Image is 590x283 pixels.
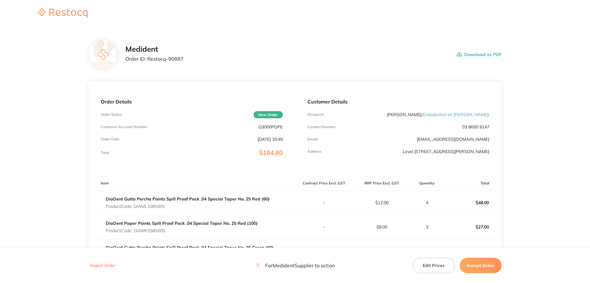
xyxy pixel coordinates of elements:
[255,262,335,268] p: For Medident Supplier to action
[254,111,283,118] span: New Order
[460,257,502,273] button: Accept Order
[353,200,410,205] p: $12.00
[411,224,443,229] p: 3
[462,124,489,129] p: 03 9650 9147
[413,257,455,273] button: Edit Prices
[411,176,444,191] th: Quantity
[307,112,323,117] p: Recipient
[101,151,109,155] p: Total
[101,112,122,117] p: Order Status
[295,200,353,205] p: -
[411,200,443,205] p: 4
[444,176,502,191] th: Total
[353,176,411,191] th: RRP Price Excl. GST
[106,245,274,250] a: DiaDent Gutta Percha Points Spill Proof Pack .04 Special Taper No. 35 Green (60)
[421,112,489,117] span: ( Endodontist on [PERSON_NAME] )
[387,112,489,117] p: [PERSON_NAME]
[307,149,322,154] p: Address
[101,137,120,141] p: Order Date
[106,204,270,209] p: Product Code: DIAML158S605
[106,196,270,202] a: DiaDent Gutta Percha Points Spill Proof Pack .04 Special Taper No. 25 Red (60)
[307,137,318,141] p: Emaill
[259,149,283,156] span: $184.80
[444,244,501,259] p: $36.00
[353,224,410,229] p: $9.00
[444,195,501,210] p: $48.00
[125,56,184,62] p: Order ID: Restocq- 90887
[295,176,353,191] th: Contract Price Excl. GST
[417,136,489,142] a: [EMAIL_ADDRESS][DOMAIN_NAME]
[258,124,283,129] p: D3000POPE
[106,220,258,226] a: DiaDent Paper Points Spill Proof Pack .04 Special Taper No. 25 Red (100)
[444,220,501,234] p: $27.00
[258,137,283,142] p: [DATE] 10:45
[32,9,94,18] img: Restocq logo
[88,176,295,191] th: Item
[101,99,283,104] p: Order Details
[295,224,353,229] p: -
[32,9,94,19] a: Restocq logo
[457,45,502,64] button: Download as PDF
[307,99,489,104] p: Customer Details
[125,45,184,54] h2: Medident
[307,125,336,129] p: Contact Number
[101,125,147,129] p: Customer Account Number
[106,228,258,233] p: Product Code: DIAMP258S605
[88,263,117,268] button: Reject Order
[403,149,489,154] p: Level [STREET_ADDRESS][PERSON_NAME]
